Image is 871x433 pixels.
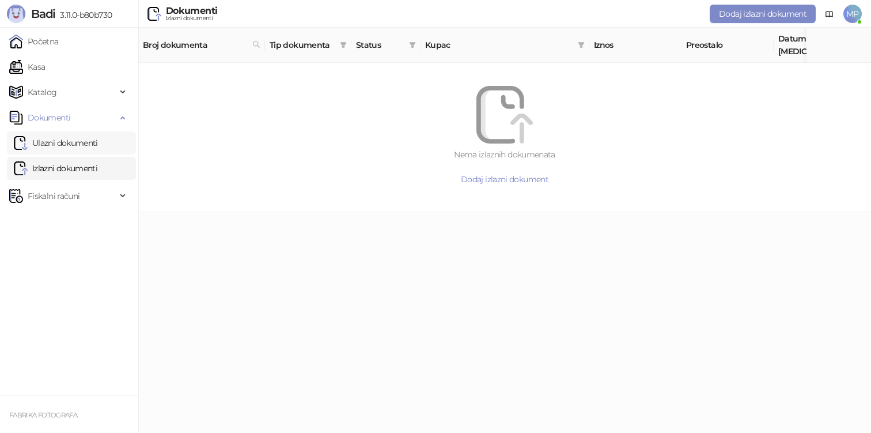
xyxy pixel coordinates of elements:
span: filter [409,42,416,48]
a: Početna [9,30,59,53]
span: Broj dokumenta [143,39,248,51]
span: filter [578,42,585,48]
span: Kupac [425,39,573,51]
span: Dodaj izlazni dokument [719,9,806,19]
span: Datum [MEDICAL_DATA] [778,32,846,58]
span: Fiskalni računi [28,185,79,208]
div: Nema izlaznih dokumenata [166,148,843,161]
span: Badi [31,7,55,21]
th: Broj dokumenta [138,28,265,63]
span: 3.11.0-b80b730 [55,10,112,20]
span: filter [407,36,418,54]
span: Dodaj izlazni dokument [461,174,548,185]
th: Kupac [421,28,589,63]
div: Izlazni dokumenti [166,16,217,21]
th: Tip dokumenta [265,28,351,63]
span: filter [338,36,349,54]
span: Dokumenti [28,106,70,129]
a: Izlazni dokumenti [14,157,97,180]
a: Kasa [9,55,45,78]
div: Dokumenti [166,6,217,16]
button: Dodaj izlazni dokument [710,5,816,23]
span: MP [843,5,862,23]
small: FABRIKA FOTOGRAFA [9,411,77,419]
button: Dodaj izlazni dokument [166,170,843,189]
img: Logo [7,5,25,23]
th: Iznos [589,28,681,63]
a: Dokumentacija [820,5,839,23]
span: Status [356,39,404,51]
span: filter [340,42,347,48]
th: Preostalo [681,28,774,63]
span: Katalog [28,81,57,104]
a: Ulazni dokumentiUlazni dokumenti [14,131,98,155]
span: Tip dokumenta [270,39,335,51]
span: filter [575,36,587,54]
